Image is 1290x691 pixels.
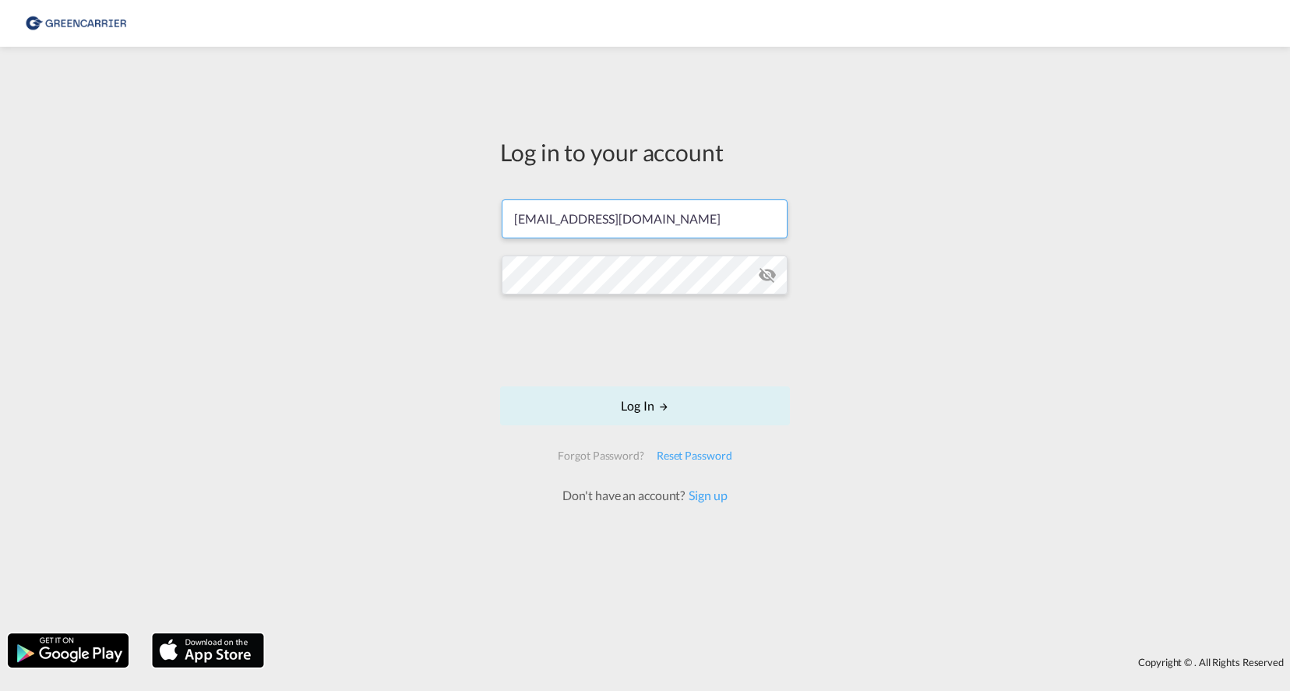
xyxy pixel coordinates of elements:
[545,487,744,504] div: Don't have an account?
[150,632,266,669] img: apple.png
[502,199,788,238] input: Enter email/phone number
[6,632,130,669] img: google.png
[552,442,650,470] div: Forgot Password?
[527,310,763,371] iframe: reCAPTCHA
[272,649,1290,675] div: Copyright © . All Rights Reserved
[23,6,129,41] img: 8cf206808afe11efa76fcd1e3d746489.png
[685,488,727,502] a: Sign up
[758,266,777,284] md-icon: icon-eye-off
[650,442,738,470] div: Reset Password
[500,136,790,168] div: Log in to your account
[500,386,790,425] button: LOGIN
